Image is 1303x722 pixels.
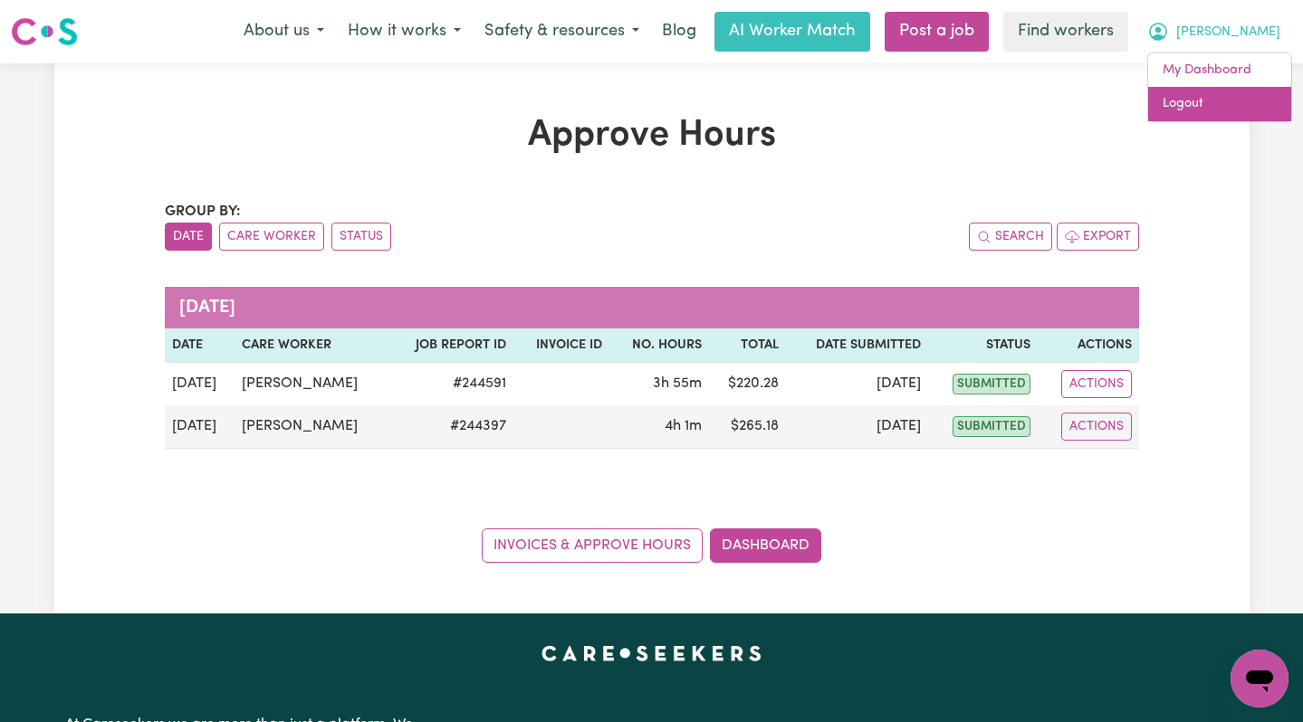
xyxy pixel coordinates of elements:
[235,405,389,449] td: [PERSON_NAME]
[1003,12,1128,52] a: Find workers
[473,13,651,51] button: Safety & resources
[232,13,336,51] button: About us
[482,528,703,563] a: Invoices & Approve Hours
[786,328,928,363] th: Date Submitted
[541,646,762,660] a: Careseekers home page
[1038,328,1139,363] th: Actions
[969,223,1052,251] button: Search
[1061,370,1132,398] button: Actions
[1061,413,1132,441] button: Actions
[165,405,235,449] td: [DATE]
[786,405,928,449] td: [DATE]
[714,12,870,52] a: AI Worker Match
[513,328,609,363] th: Invoice ID
[665,419,702,433] span: 4 hours 1 minute
[165,204,241,219] span: Group by:
[235,363,389,405] td: [PERSON_NAME]
[331,223,391,251] button: sort invoices by paid status
[1231,650,1289,708] iframe: Button to launch messaging window
[609,328,709,363] th: No. Hours
[1147,52,1292,122] div: My Account
[1176,23,1280,43] span: [PERSON_NAME]
[11,11,78,52] a: Careseekers logo
[953,374,1030,394] span: submitted
[165,287,1139,328] caption: [DATE]
[709,363,786,405] td: $ 220.28
[165,363,235,405] td: [DATE]
[786,363,928,405] td: [DATE]
[953,416,1030,437] span: submitted
[165,223,212,251] button: sort invoices by date
[336,13,473,51] button: How it works
[653,376,702,391] span: 3 hours 55 minutes
[235,328,389,363] th: Care worker
[709,405,786,449] td: $ 265.18
[11,15,78,48] img: Careseekers logo
[928,328,1038,363] th: Status
[1135,13,1292,51] button: My Account
[388,328,513,363] th: Job Report ID
[165,114,1139,157] h1: Approve Hours
[709,328,786,363] th: Total
[710,528,821,563] a: Dashboard
[885,12,989,52] a: Post a job
[1057,223,1139,251] button: Export
[165,328,235,363] th: Date
[219,223,324,251] button: sort invoices by care worker
[651,12,707,52] a: Blog
[1148,87,1291,121] a: Logout
[1148,53,1291,88] a: My Dashboard
[388,363,513,405] td: # 244591
[388,405,513,449] td: # 244397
